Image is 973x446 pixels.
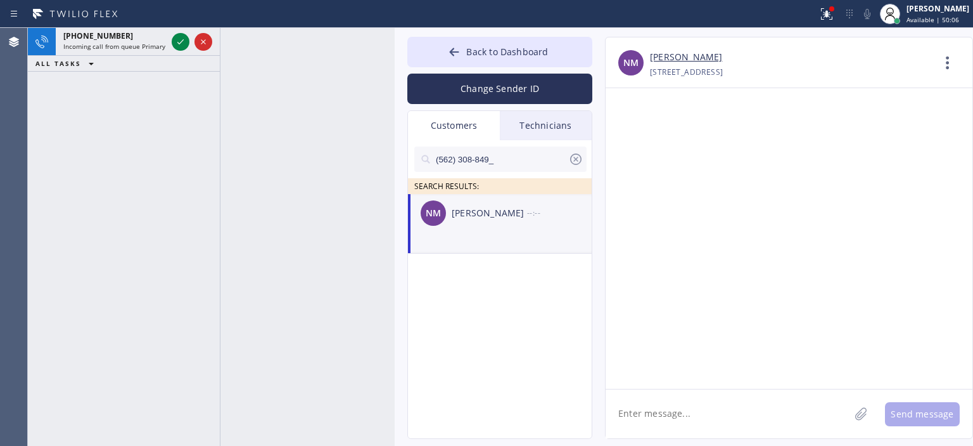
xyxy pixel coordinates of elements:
[527,206,593,220] div: --:--
[858,5,876,23] button: Mute
[172,33,189,51] button: Accept
[35,59,81,68] span: ALL TASKS
[414,181,479,192] span: SEARCH RESULTS:
[28,56,106,71] button: ALL TASKS
[500,111,592,140] div: Technicians
[408,111,500,140] div: Customers
[466,46,548,58] span: Back to Dashboard
[650,65,723,79] div: [STREET_ADDRESS]
[452,206,527,221] div: [PERSON_NAME]
[885,402,960,426] button: Send message
[623,56,639,70] span: NM
[63,30,133,41] span: [PHONE_NUMBER]
[407,37,592,67] button: Back to Dashboard
[435,147,568,172] input: Search
[906,3,969,14] div: [PERSON_NAME]
[63,42,179,51] span: Incoming call from queue Primary ADC
[650,50,722,65] a: [PERSON_NAME]
[407,74,592,104] button: Change Sender ID
[426,206,441,221] span: NM
[906,15,959,24] span: Available | 50:06
[194,33,212,51] button: Reject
